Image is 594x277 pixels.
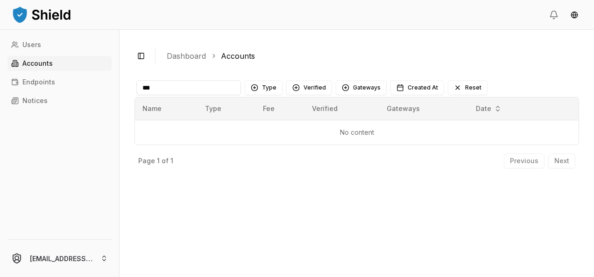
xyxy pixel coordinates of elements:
[448,80,488,95] button: Reset filters
[11,5,72,24] img: ShieldPay Logo
[22,79,55,85] p: Endpoints
[245,80,283,95] button: Type
[390,80,444,95] button: Created At
[167,50,206,62] a: Dashboard
[379,97,468,120] th: Gateways
[22,60,53,67] p: Accounts
[4,243,115,273] button: [EMAIL_ADDRESS][DOMAIN_NAME]
[167,50,572,62] nav: breadcrumb
[336,80,387,95] button: Gateways
[157,158,160,164] p: 1
[30,254,93,263] p: [EMAIL_ADDRESS][DOMAIN_NAME]
[22,97,48,104] p: Notices
[7,75,112,90] a: Endpoints
[408,84,438,91] span: Created At
[304,97,379,120] th: Verified
[7,56,112,71] a: Accounts
[221,50,255,62] a: Accounts
[142,128,571,137] p: No content
[472,101,505,116] button: Date
[286,80,332,95] button: Verified
[7,93,112,108] a: Notices
[7,37,112,52] a: Users
[138,158,155,164] p: Page
[255,97,304,120] th: Fee
[162,158,169,164] p: of
[170,158,173,164] p: 1
[135,97,198,120] th: Name
[198,97,255,120] th: Type
[22,42,41,48] p: Users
